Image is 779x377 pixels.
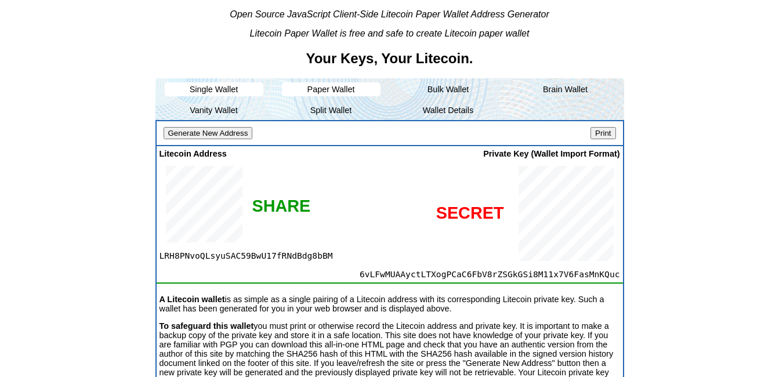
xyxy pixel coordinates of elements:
[160,295,225,304] b: A Litecoin wallet
[507,79,624,100] li: Brain Wallet
[160,149,227,158] span: Litecoin Address
[164,127,253,139] input: Generate New Address
[436,204,504,223] div: SECRET
[483,149,619,158] span: Private Key (Wallet Import Format)
[282,82,381,96] li: Paper Wallet
[390,79,507,100] li: Bulk Wallet
[155,100,273,121] li: Vanity Wallet
[298,269,620,279] span: 6vLFwMUAAyctLTXogPCaC6FbV8rZSGkGSi8M11x7V6FasMnKQuc
[160,321,254,331] b: To safeguard this wallet
[590,127,615,139] input: Print
[155,50,624,67] h2: Your Keys, Your Litecoin.
[252,197,311,216] div: SHARE
[390,100,507,121] li: Wallet Details
[155,9,624,20] div: Open Source JavaScript Client-Side Litecoin Paper Wallet Address Generator
[155,28,624,39] div: Litecoin Paper Wallet is free and safe to create Litecoin paper wallet
[273,100,390,121] li: Split Wallet
[160,251,298,260] span: LRH8PNvoQLsyuSAC59BwU17fRNdBdg8bBM
[165,82,263,96] li: Single Wallet
[160,295,620,313] p: is as simple as a single pairing of a Litecoin address with its corresponding Litecoin private ke...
